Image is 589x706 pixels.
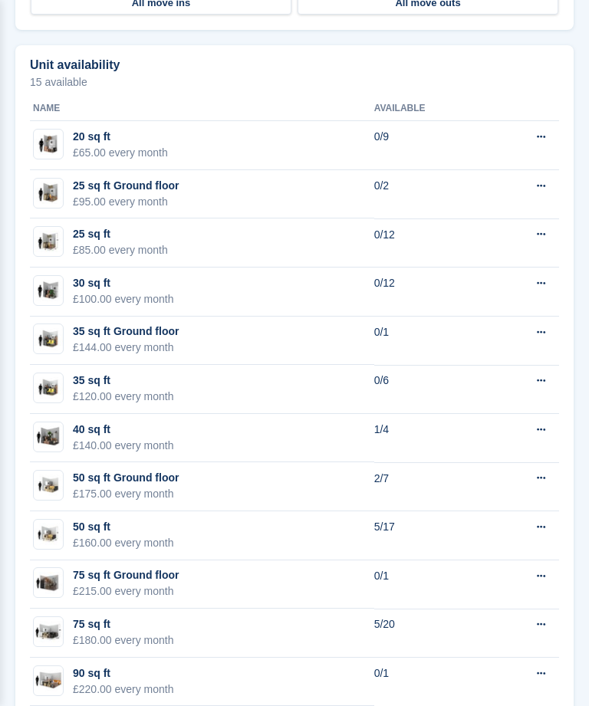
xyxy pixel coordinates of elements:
[374,97,488,121] th: Available
[73,242,168,258] div: £85.00 every month
[374,170,488,219] td: 0/2
[30,58,120,72] h2: Unit availability
[73,275,174,291] div: 30 sq ft
[73,486,179,502] div: £175.00 every month
[30,77,559,87] p: 15 available
[73,340,179,356] div: £144.00 every month
[73,535,174,551] div: £160.00 every month
[34,425,63,448] img: 40-sqft-unit.jpg
[73,632,174,649] div: £180.00 every month
[73,583,179,599] div: £215.00 every month
[374,462,488,511] td: 2/7
[374,365,488,414] td: 0/6
[73,226,168,242] div: 25 sq ft
[34,133,63,156] img: 20-sqft-unit.jpg
[374,218,488,268] td: 0/12
[73,438,174,454] div: £140.00 every month
[73,291,174,307] div: £100.00 every month
[73,470,179,486] div: 50 sq ft Ground floor
[73,178,179,194] div: 25 sq ft Ground floor
[73,616,174,632] div: 75 sq ft
[374,511,488,560] td: 5/17
[34,182,63,204] img: 25-sqft-unit.jpg
[73,665,174,681] div: 90 sq ft
[34,523,63,545] img: 50.jpg
[374,414,488,463] td: 1/4
[73,681,174,698] div: £220.00 every month
[34,669,63,691] img: 100-sqft-unit%20(1).jpg
[34,572,63,594] img: 60-sqft-unit.jpg
[73,194,179,210] div: £95.00 every month
[374,560,488,609] td: 0/1
[374,121,488,170] td: 0/9
[34,474,63,497] img: 50-sqft-unit.jpg
[34,231,63,253] img: 25.jpg
[73,389,174,405] div: £120.00 every month
[34,280,63,302] img: 30-sqft-unit.jpg
[73,422,174,438] div: 40 sq ft
[34,328,63,350] img: 35-sqft-unit.jpg
[73,323,179,340] div: 35 sq ft Ground floor
[30,97,374,121] th: Name
[374,609,488,658] td: 5/20
[374,268,488,317] td: 0/12
[34,621,63,643] img: 75.jpg
[374,317,488,366] td: 0/1
[73,145,168,161] div: £65.00 every month
[73,129,168,145] div: 20 sq ft
[34,377,63,399] img: 35-sqft-unit.jpg
[73,567,179,583] div: 75 sq ft Ground floor
[73,373,174,389] div: 35 sq ft
[73,519,174,535] div: 50 sq ft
